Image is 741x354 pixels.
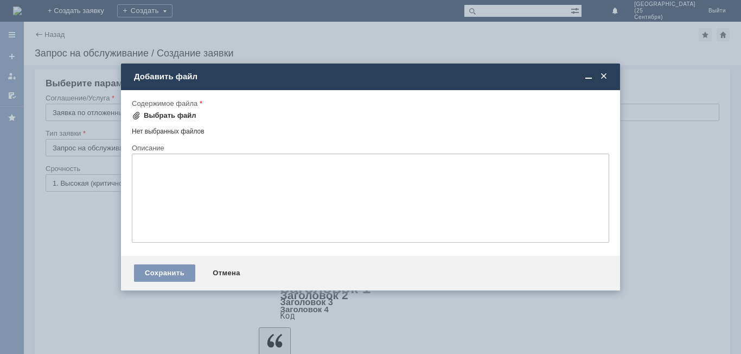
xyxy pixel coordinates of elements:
[144,111,196,120] div: Выбрать файл
[4,4,158,22] div: Добрый вечер! Прошу удалить отложенные чеки во вложении.
[598,72,609,81] span: Закрыть
[134,72,609,81] div: Добавить файл
[132,144,607,151] div: Описание
[132,100,607,107] div: Содержимое файла
[132,123,609,136] div: Нет выбранных файлов
[583,72,594,81] span: Свернуть (Ctrl + M)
